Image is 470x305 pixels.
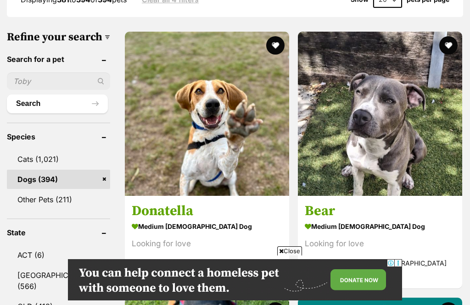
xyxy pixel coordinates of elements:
[7,190,110,209] a: Other Pets (211)
[439,36,458,55] button: favourite
[277,246,302,255] span: Close
[7,31,110,44] h3: Refine your search
[7,228,110,237] header: State
[7,266,110,296] a: [GEOGRAPHIC_DATA] (566)
[132,203,282,220] h3: Donatella
[68,259,402,300] iframe: Advertisement
[7,55,110,63] header: Search for a pet
[305,238,455,250] div: Looking for love
[125,32,289,196] img: Donatella - Beagle x Harrier Dog
[7,170,110,189] a: Dogs (394)
[132,238,282,250] div: Looking for love
[7,245,110,265] a: ACT (6)
[132,220,282,233] strong: medium [DEMOGRAPHIC_DATA] Dog
[298,196,462,289] a: Bear medium [DEMOGRAPHIC_DATA] Dog Looking for love [GEOGRAPHIC_DATA], [GEOGRAPHIC_DATA] Intersta...
[7,150,110,169] a: Cats (1,021)
[7,133,110,141] header: Species
[298,32,462,196] img: Bear - American Staffordshire Terrier Dog
[7,94,108,113] button: Search
[125,196,289,289] a: Donatella medium [DEMOGRAPHIC_DATA] Dog Looking for love [GEOGRAPHIC_DATA], [GEOGRAPHIC_DATA] Int...
[266,36,285,55] button: favourite
[305,203,455,220] h3: Bear
[305,220,455,233] strong: medium [DEMOGRAPHIC_DATA] Dog
[7,72,110,90] input: Toby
